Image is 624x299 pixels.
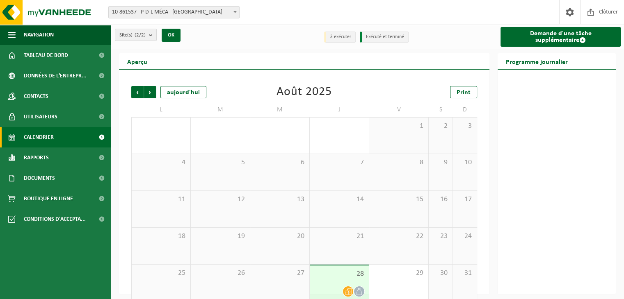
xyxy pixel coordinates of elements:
[314,158,365,167] span: 7
[457,89,471,96] span: Print
[314,232,365,241] span: 21
[433,232,448,241] span: 23
[24,45,68,66] span: Tableau de bord
[131,86,144,98] span: Précédent
[369,102,429,117] td: V
[136,158,186,167] span: 4
[24,209,86,229] span: Conditions d'accepta...
[24,25,54,45] span: Navigation
[373,122,424,131] span: 1
[136,269,186,278] span: 25
[24,127,54,147] span: Calendrier
[433,122,448,131] span: 2
[115,29,157,41] button: Site(s)(2/2)
[24,188,73,209] span: Boutique en ligne
[429,102,453,117] td: S
[195,269,246,278] span: 26
[24,86,48,106] span: Contacts
[24,66,87,86] span: Données de l'entrepr...
[498,53,576,69] h2: Programme journalier
[131,102,191,117] td: L
[433,195,448,204] span: 16
[109,7,239,18] span: 10-861537 - P-D-L MÉCA - FOSSES-LA-VILLE
[162,29,181,42] button: OK
[195,158,246,167] span: 5
[195,232,246,241] span: 19
[160,86,206,98] div: aujourd'hui
[191,102,250,117] td: M
[254,269,305,278] span: 27
[453,102,477,117] td: D
[450,86,477,98] a: Print
[324,32,356,43] li: à exécuter
[501,27,621,47] a: Demande d'une tâche supplémentaire
[314,270,365,279] span: 28
[119,53,155,69] h2: Aperçu
[373,158,424,167] span: 8
[277,86,332,98] div: Août 2025
[24,106,57,127] span: Utilisateurs
[24,168,55,188] span: Documents
[254,195,305,204] span: 13
[144,86,156,98] span: Suivant
[373,232,424,241] span: 22
[250,102,310,117] td: M
[135,32,146,38] count: (2/2)
[314,195,365,204] span: 14
[457,232,473,241] span: 24
[136,232,186,241] span: 18
[310,102,369,117] td: J
[373,195,424,204] span: 15
[457,122,473,131] span: 3
[254,158,305,167] span: 6
[433,158,448,167] span: 9
[108,6,240,18] span: 10-861537 - P-D-L MÉCA - FOSSES-LA-VILLE
[457,195,473,204] span: 17
[195,195,246,204] span: 12
[136,195,186,204] span: 11
[119,29,146,41] span: Site(s)
[433,269,448,278] span: 30
[360,32,409,43] li: Exécuté et terminé
[373,269,424,278] span: 29
[457,158,473,167] span: 10
[24,147,49,168] span: Rapports
[254,232,305,241] span: 20
[457,269,473,278] span: 31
